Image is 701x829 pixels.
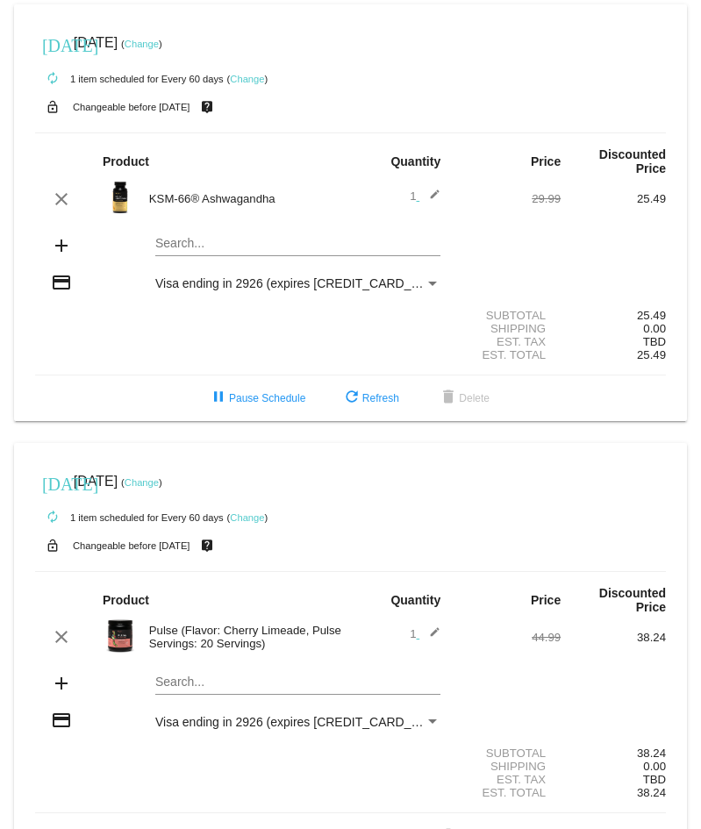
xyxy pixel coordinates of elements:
small: Changeable before [DATE] [73,102,190,112]
div: 25.49 [561,192,666,205]
mat-icon: edit [419,189,440,210]
div: Est. Total [455,348,561,361]
a: Change [230,74,264,84]
img: Pulse20S-Cherry-Limeade-Transp.png [103,618,138,654]
mat-icon: refresh [341,388,362,409]
button: Refresh [327,382,413,414]
div: 38.24 [561,747,666,760]
div: Est. Total [455,786,561,799]
a: Change [125,39,159,49]
span: Refresh [341,392,399,404]
strong: Product [103,154,149,168]
mat-icon: autorenew [42,68,63,89]
mat-icon: lock_open [42,534,63,557]
mat-select: Payment Method [155,276,440,290]
mat-icon: edit [419,626,440,647]
small: ( ) [227,512,268,523]
div: KSM-66® Ashwagandha [140,192,351,205]
mat-icon: delete [438,388,459,409]
mat-icon: [DATE] [42,33,63,54]
mat-icon: pause [208,388,229,409]
strong: Quantity [390,154,440,168]
span: Pause Schedule [208,392,305,404]
input: Search... [155,675,440,690]
small: ( ) [121,477,162,488]
div: Est. Tax [455,335,561,348]
span: Visa ending in 2926 (expires [CREDIT_CARD_DATA]) [155,276,449,290]
strong: Product [103,593,149,607]
div: 38.24 [561,631,666,644]
span: 0.00 [643,322,666,335]
div: 29.99 [455,192,561,205]
mat-icon: live_help [197,534,218,557]
div: Shipping [455,322,561,335]
div: 44.99 [455,631,561,644]
span: 0.00 [643,760,666,773]
mat-icon: clear [51,626,72,647]
div: 25.49 [561,309,666,322]
a: Change [125,477,159,488]
mat-icon: clear [51,189,72,210]
mat-select: Payment Method [155,715,440,729]
span: 38.24 [637,786,666,799]
small: 1 item scheduled for Every 60 days [35,512,224,523]
span: Visa ending in 2926 (expires [CREDIT_CARD_DATA]) [155,715,449,729]
input: Search... [155,237,440,251]
span: Delete [438,392,490,404]
div: Subtotal [455,747,561,760]
strong: Price [531,154,561,168]
span: 25.49 [637,348,666,361]
mat-icon: live_help [197,96,218,118]
mat-icon: [DATE] [42,472,63,493]
mat-icon: autorenew [42,507,63,528]
span: TBD [643,335,666,348]
button: Pause Schedule [194,382,319,414]
strong: Quantity [390,593,440,607]
mat-icon: add [51,673,72,694]
strong: Discounted Price [599,586,666,614]
img: Image-1-Carousel-Ash-1000x1000-Transp-v2.png [103,180,138,215]
small: Changeable before [DATE] [73,540,190,551]
span: 1 [410,627,440,640]
span: TBD [643,773,666,786]
strong: Discounted Price [599,147,666,175]
div: Est. Tax [455,773,561,786]
a: Change [230,512,264,523]
button: Delete [424,382,504,414]
span: 1 [410,189,440,203]
small: ( ) [227,74,268,84]
mat-icon: credit_card [51,710,72,731]
mat-icon: add [51,235,72,256]
small: 1 item scheduled for Every 60 days [35,74,224,84]
div: Subtotal [455,309,561,322]
mat-icon: credit_card [51,272,72,293]
div: Pulse (Flavor: Cherry Limeade, Pulse Servings: 20 Servings) [140,624,351,650]
strong: Price [531,593,561,607]
mat-icon: lock_open [42,96,63,118]
small: ( ) [121,39,162,49]
div: Shipping [455,760,561,773]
